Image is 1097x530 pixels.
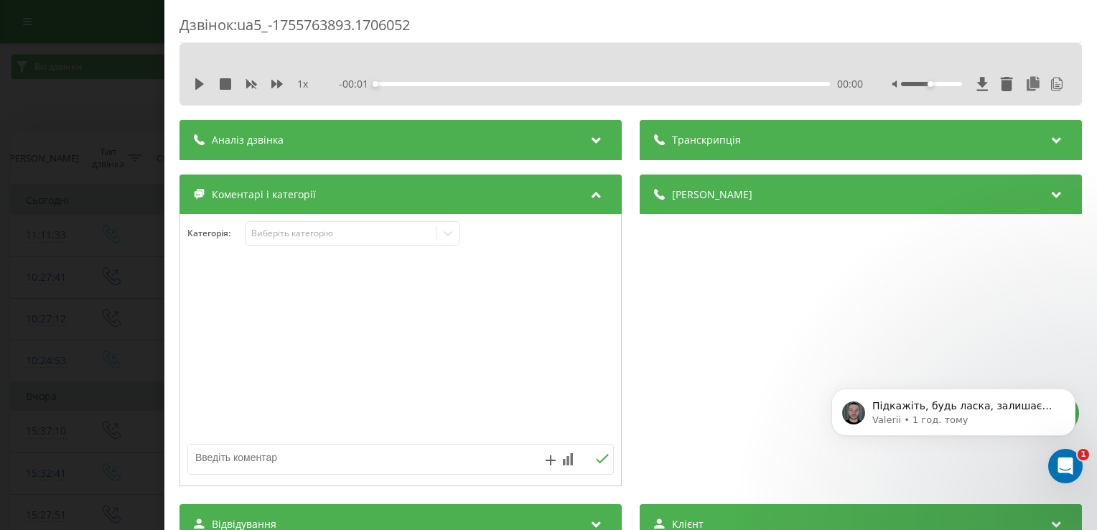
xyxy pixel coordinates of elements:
[672,187,752,202] span: [PERSON_NAME]
[373,81,378,87] div: Accessibility label
[251,228,431,239] div: Виберіть категорію
[837,77,863,91] span: 00:00
[672,133,741,147] span: Транскрипція
[179,15,1082,43] div: Дзвінок : ua5_-1755763893.1706052
[339,77,375,91] span: - 00:01
[1078,449,1089,460] span: 1
[1048,449,1083,483] iframe: Intercom live chat
[810,358,1097,491] iframe: Intercom notifications повідомлення
[212,187,316,202] span: Коментарі і категорії
[297,77,308,91] span: 1 x
[212,133,284,147] span: Аналіз дзвінка
[928,81,933,87] div: Accessibility label
[187,228,245,238] h4: Категорія :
